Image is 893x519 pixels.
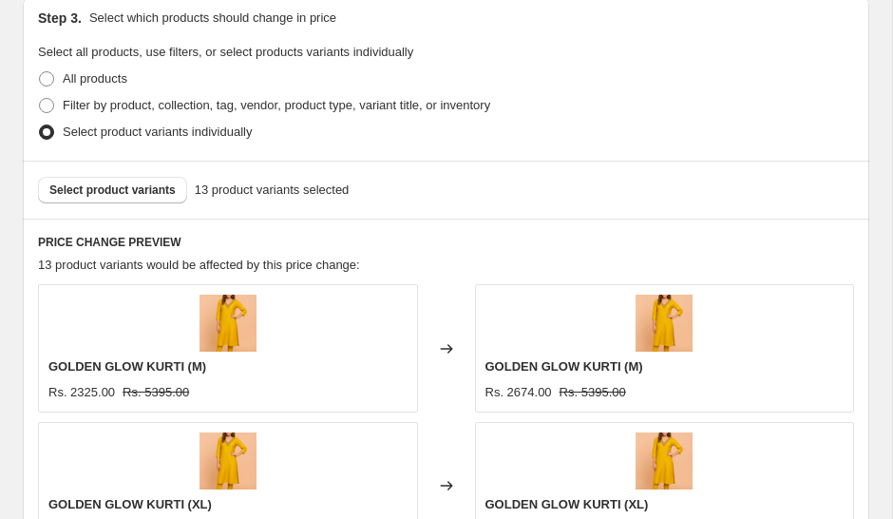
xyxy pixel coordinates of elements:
strike: Rs. 5395.00 [560,383,626,402]
span: GOLDEN GLOW KURTI (M) [485,359,643,374]
span: GOLDEN GLOW KURTI (XL) [48,497,212,511]
strike: Rs. 5395.00 [123,383,189,402]
span: GOLDEN GLOW KURTI (M) [48,359,206,374]
h2: Step 3. [38,9,82,28]
span: Select product variants [49,183,176,198]
img: Banarsi_model_fb5b58f8-6c02-4041-b548-4e02ab69fad4_80x.png [636,432,693,490]
span: All products [63,71,127,86]
span: Filter by product, collection, tag, vendor, product type, variant title, or inventory [63,98,490,112]
span: GOLDEN GLOW KURTI (XL) [485,497,649,511]
span: 13 product variants selected [195,181,350,200]
p: Select which products should change in price [89,9,336,28]
span: Select all products, use filters, or select products variants individually [38,45,413,59]
h6: PRICE CHANGE PREVIEW [38,235,854,250]
img: Banarsi_model_fb5b58f8-6c02-4041-b548-4e02ab69fad4_80x.png [199,432,256,490]
span: Select product variants individually [63,125,252,139]
button: Select product variants [38,177,187,203]
span: 13 product variants would be affected by this price change: [38,258,360,272]
img: Banarsi_model_fb5b58f8-6c02-4041-b548-4e02ab69fad4_80x.png [199,295,256,352]
div: Rs. 2325.00 [48,383,115,402]
img: Banarsi_model_fb5b58f8-6c02-4041-b548-4e02ab69fad4_80x.png [636,295,693,352]
div: Rs. 2674.00 [485,383,552,402]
